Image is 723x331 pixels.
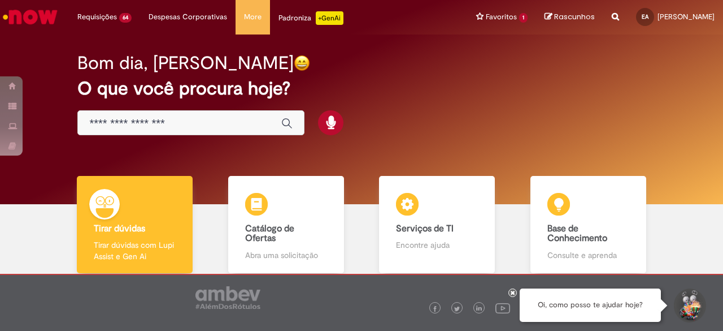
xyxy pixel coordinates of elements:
[657,12,715,22] span: [PERSON_NAME]
[672,289,706,323] button: Iniciar Conversa de Suporte
[195,286,260,309] img: logo_footer_ambev_rotulo_gray.png
[77,53,294,73] h2: Bom dia, [PERSON_NAME]
[278,11,343,25] div: Padroniza
[245,223,294,244] b: Catálogo de Ofertas
[513,176,664,274] a: Base de Conhecimento Consulte e aprenda
[432,306,438,312] img: logo_footer_facebook.png
[476,306,482,312] img: logo_footer_linkedin.png
[211,176,362,274] a: Catálogo de Ofertas Abra uma solicitação
[547,223,607,244] b: Base de Conhecimento
[547,250,629,261] p: Consulte e aprenda
[396,223,454,234] b: Serviços de TI
[396,239,478,251] p: Encontre ajuda
[454,306,460,312] img: logo_footer_twitter.png
[77,79,645,98] h2: O que você procura hoje?
[1,6,59,28] img: ServiceNow
[94,223,145,234] b: Tirar dúvidas
[119,13,132,23] span: 64
[245,250,327,261] p: Abra uma solicitação
[519,13,528,23] span: 1
[94,239,176,262] p: Tirar dúvidas com Lupi Assist e Gen Ai
[77,11,117,23] span: Requisições
[149,11,227,23] span: Despesas Corporativas
[520,289,661,322] div: Oi, como posso te ajudar hoje?
[495,300,510,315] img: logo_footer_youtube.png
[545,12,595,23] a: Rascunhos
[59,176,211,274] a: Tirar dúvidas Tirar dúvidas com Lupi Assist e Gen Ai
[316,11,343,25] p: +GenAi
[294,55,310,71] img: happy-face.png
[554,11,595,22] span: Rascunhos
[486,11,517,23] span: Favoritos
[361,176,513,274] a: Serviços de TI Encontre ajuda
[642,13,648,20] span: EA
[244,11,262,23] span: More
